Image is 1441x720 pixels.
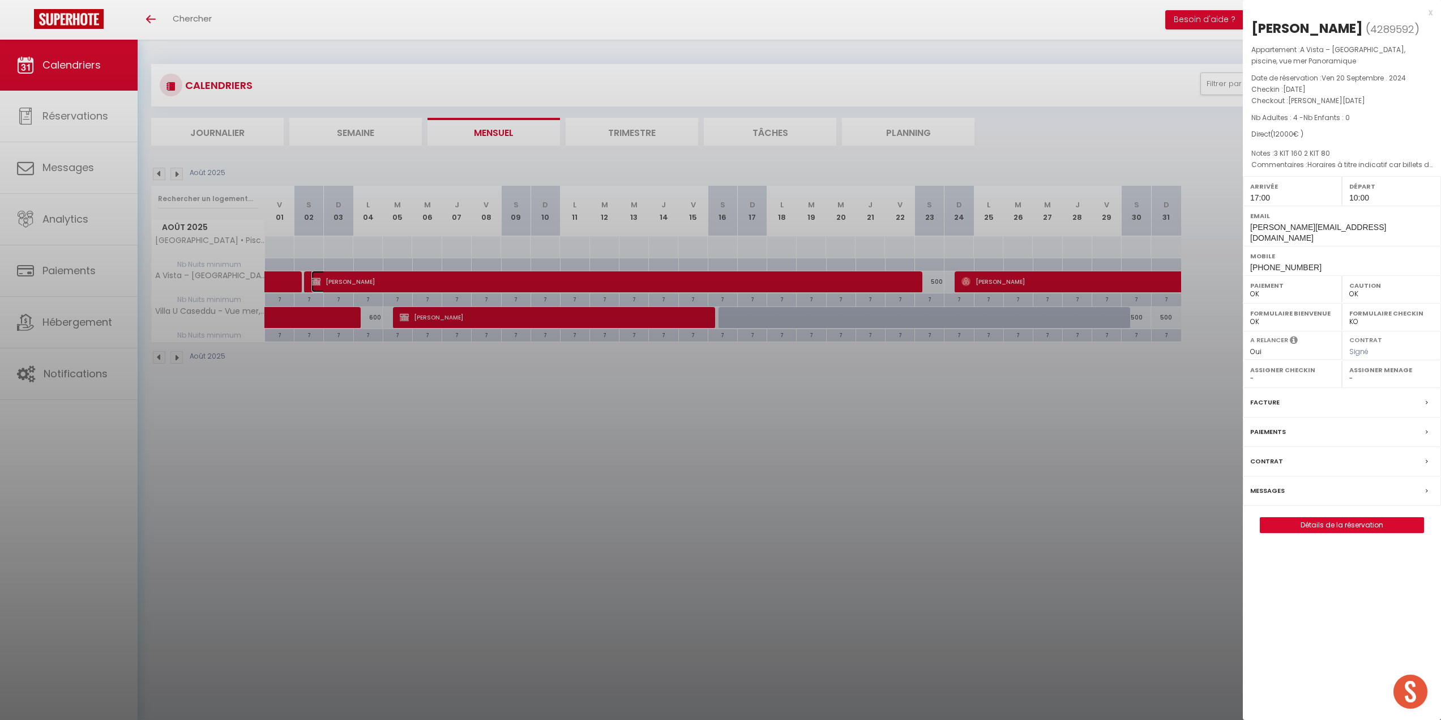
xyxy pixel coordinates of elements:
p: Checkout : [1251,95,1433,106]
span: Nb Adultes : 4 - [1251,113,1350,122]
label: Caution [1349,280,1434,291]
span: A Vista – [GEOGRAPHIC_DATA], piscine, vue mer Panoramique [1251,45,1405,66]
span: ( ) [1366,21,1419,37]
span: 17:00 [1250,193,1270,202]
label: Départ [1349,181,1434,192]
div: x [1243,6,1433,19]
label: Assigner Menage [1349,364,1434,376]
div: Ouvrir le chat [1393,675,1427,709]
div: Direct [1251,129,1433,140]
label: Formulaire Bienvenue [1250,308,1335,319]
label: Mobile [1250,250,1434,262]
label: Formulaire Checkin [1349,308,1434,319]
label: Contrat [1250,455,1283,467]
p: Date de réservation : [1251,73,1433,84]
span: [PERSON_NAME][DATE] [1288,96,1365,105]
span: Signé [1349,347,1369,356]
label: Paiements [1250,426,1286,438]
span: 3 KIT 160 2 KIT 80 [1274,148,1330,158]
span: 10:00 [1349,193,1369,202]
label: Email [1250,210,1434,221]
button: Détails de la réservation [1260,517,1424,533]
span: Ven 20 Septembre . 2024 [1322,73,1406,83]
span: 12000 [1273,129,1293,139]
label: Assigner Checkin [1250,364,1335,376]
label: Facture [1250,397,1280,408]
span: Nb Enfants : 0 [1303,113,1350,122]
p: Appartement : [1251,44,1433,67]
label: Messages [1250,485,1285,497]
span: [DATE] [1283,84,1306,94]
a: Détails de la réservation [1260,518,1423,532]
i: Sélectionner OUI si vous souhaiter envoyer les séquences de messages post-checkout [1290,335,1298,348]
label: A relancer [1250,335,1288,345]
span: 4289592 [1370,22,1414,36]
div: [PERSON_NAME] [1251,19,1363,37]
p: Commentaires : [1251,159,1433,171]
span: [PHONE_NUMBER] [1250,263,1322,272]
label: Contrat [1349,335,1382,343]
p: Notes : [1251,148,1433,159]
p: Checkin : [1251,84,1433,95]
label: Arrivée [1250,181,1335,192]
span: ( € ) [1271,129,1303,139]
span: [PERSON_NAME][EMAIL_ADDRESS][DOMAIN_NAME] [1250,223,1386,242]
label: Paiement [1250,280,1335,291]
